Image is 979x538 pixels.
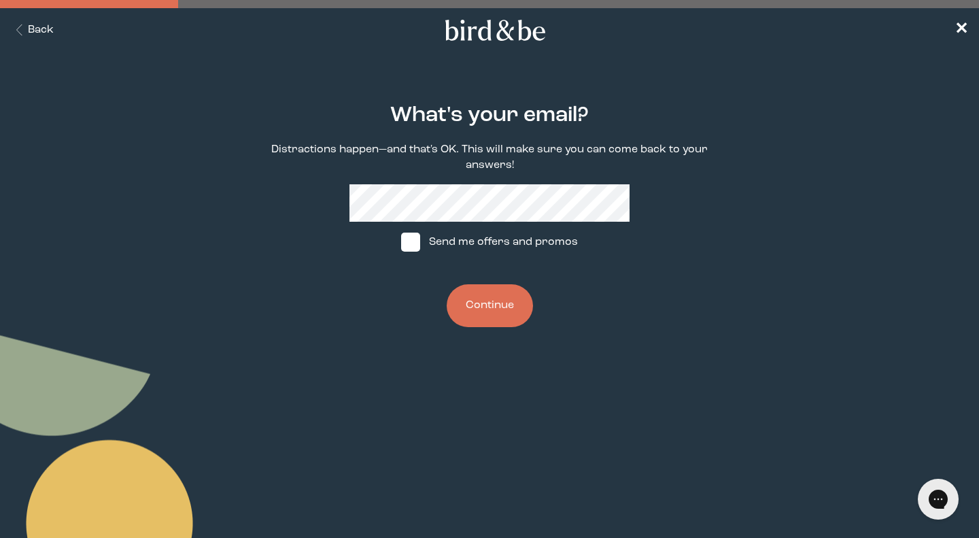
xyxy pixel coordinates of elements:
span: ✕ [955,22,968,38]
button: Continue [447,284,533,327]
button: Back Button [11,22,54,38]
h2: What's your email? [390,100,589,131]
p: Distractions happen—and that's OK. This will make sure you can come back to your answers! [256,142,723,173]
label: Send me offers and promos [388,222,591,263]
a: ✕ [955,18,968,42]
iframe: Gorgias live chat messenger [911,474,965,524]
